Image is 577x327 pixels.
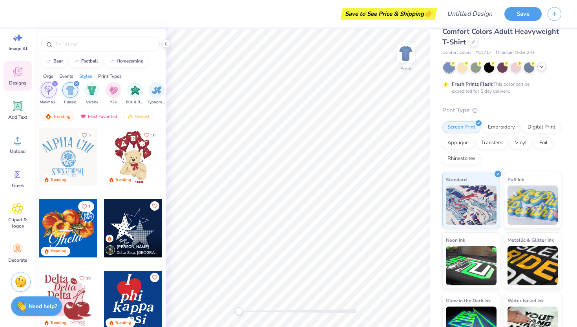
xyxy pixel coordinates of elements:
span: Typography [148,99,166,105]
div: Foil [534,137,553,149]
button: filter button [126,82,144,105]
img: newest.gif [127,114,133,119]
div: Trending [50,320,66,326]
button: homecoming [104,55,147,67]
div: filter for Varsity [84,82,100,105]
input: Try "Alpha" [54,40,155,48]
div: filter for Minimalist [40,82,58,105]
div: Screen Print [442,121,480,133]
span: Add Text [8,114,27,120]
span: Delta Zeta, [GEOGRAPHIC_DATA][US_STATE] [117,250,159,256]
button: Like [141,130,159,140]
div: Most Favorited [77,112,121,121]
span: 10 [151,133,155,137]
span: 👉 [424,9,433,18]
button: bear [41,55,66,67]
div: Accessibility label [235,307,243,315]
span: 5 [88,133,91,137]
strong: Need help? [29,303,57,310]
span: Standard [446,175,467,184]
div: filter for Classic [62,82,78,105]
img: Classic Image [66,86,75,95]
div: filter for 80s & 90s [126,82,144,105]
span: # C1717 [475,50,492,56]
span: Varsity [86,99,98,105]
img: Metallic & Glitter Ink [508,246,558,285]
div: Trending [42,112,74,121]
span: Metallic & Glitter Ink [508,236,554,244]
img: 80s & 90s Image [131,86,140,95]
div: Print Type [442,106,561,115]
div: Events [59,73,73,80]
input: Untitled Design [441,6,498,22]
button: filter button [84,82,100,105]
span: Minimum Order: 24 + [496,50,535,56]
div: filter for Y2K [106,82,121,105]
div: football [81,59,98,63]
strong: Fresh Prints Flash: [452,81,493,87]
div: Applique [442,137,474,149]
span: Upload [10,148,26,154]
img: Standard [446,186,497,225]
button: Like [78,130,94,140]
img: Front [398,46,414,61]
span: Greek [12,182,24,189]
div: Trending [50,248,66,254]
div: Trending [115,320,131,326]
span: Image AI [9,46,27,52]
span: Y2K [110,99,117,105]
img: trend_line.gif [46,59,52,64]
div: Save to See Price & Shipping [343,8,435,20]
span: 80s & 90s [126,99,144,105]
div: Styles [79,73,92,80]
span: Clipart & logos [5,217,31,229]
span: Decorate [8,257,27,263]
div: Vinyl [510,137,532,149]
span: Puff Ink [508,175,524,184]
span: Comfort Colors [442,50,471,56]
img: trend_line.gif [109,59,115,64]
span: Minimalist [40,99,58,105]
div: Newest [123,112,153,121]
div: Digital Print [522,121,561,133]
button: Like [76,273,94,283]
span: 19 [86,276,91,280]
div: Transfers [476,137,508,149]
img: Neon Ink [446,246,497,285]
span: Water based Ink [508,296,544,305]
button: Like [78,201,94,212]
button: filter button [106,82,121,105]
img: trending.gif [45,114,51,119]
button: Like [150,273,159,282]
img: Minimalist Image [44,86,53,95]
img: Varsity Image [88,86,97,95]
div: Print Types [98,73,122,80]
button: Save [504,7,542,21]
button: filter button [148,82,166,105]
div: Front [400,65,412,72]
button: Like [150,201,159,211]
span: 7 [88,205,91,209]
div: Rhinestones [442,153,480,165]
img: trend_line.gif [73,59,80,64]
div: bear [53,59,63,63]
img: Y2K Image [109,86,118,95]
div: Trending [115,177,131,183]
button: football [69,55,102,67]
img: most_fav.gif [80,114,86,119]
div: This color can be expedited for 5 day delivery. [452,81,548,95]
img: Puff Ink [508,186,558,225]
button: filter button [62,82,78,105]
div: Embroidery [483,121,520,133]
span: Designs [9,80,26,86]
div: filter for Typography [148,82,166,105]
span: [PERSON_NAME] [117,244,149,250]
span: Classic [64,99,77,105]
span: Neon Ink [446,236,465,244]
img: Typography Image [152,86,161,95]
div: Trending [50,177,66,183]
span: Glow in the Dark Ink [446,296,491,305]
div: Orgs [43,73,53,80]
button: filter button [40,82,58,105]
div: homecoming [117,59,144,63]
